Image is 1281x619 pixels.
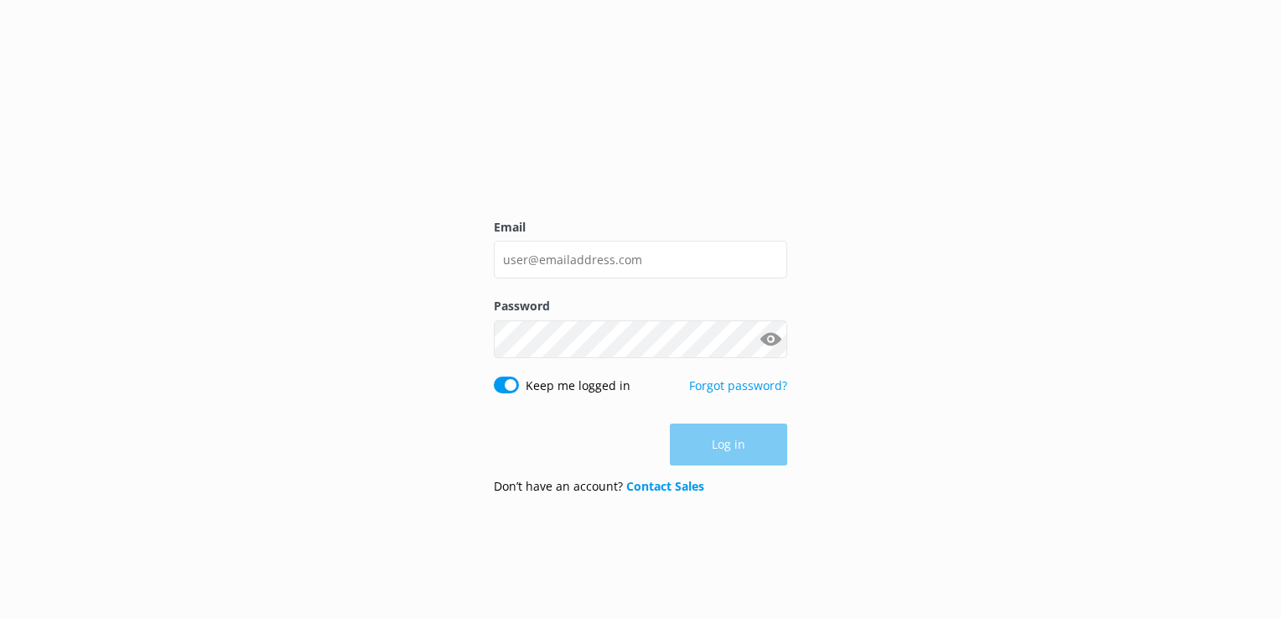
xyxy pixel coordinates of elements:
[689,377,787,393] a: Forgot password?
[754,322,787,356] button: Show password
[494,477,704,496] p: Don’t have an account?
[626,478,704,494] a: Contact Sales
[494,297,787,315] label: Password
[526,377,630,395] label: Keep me logged in
[494,218,787,237] label: Email
[494,241,787,278] input: user@emailaddress.com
